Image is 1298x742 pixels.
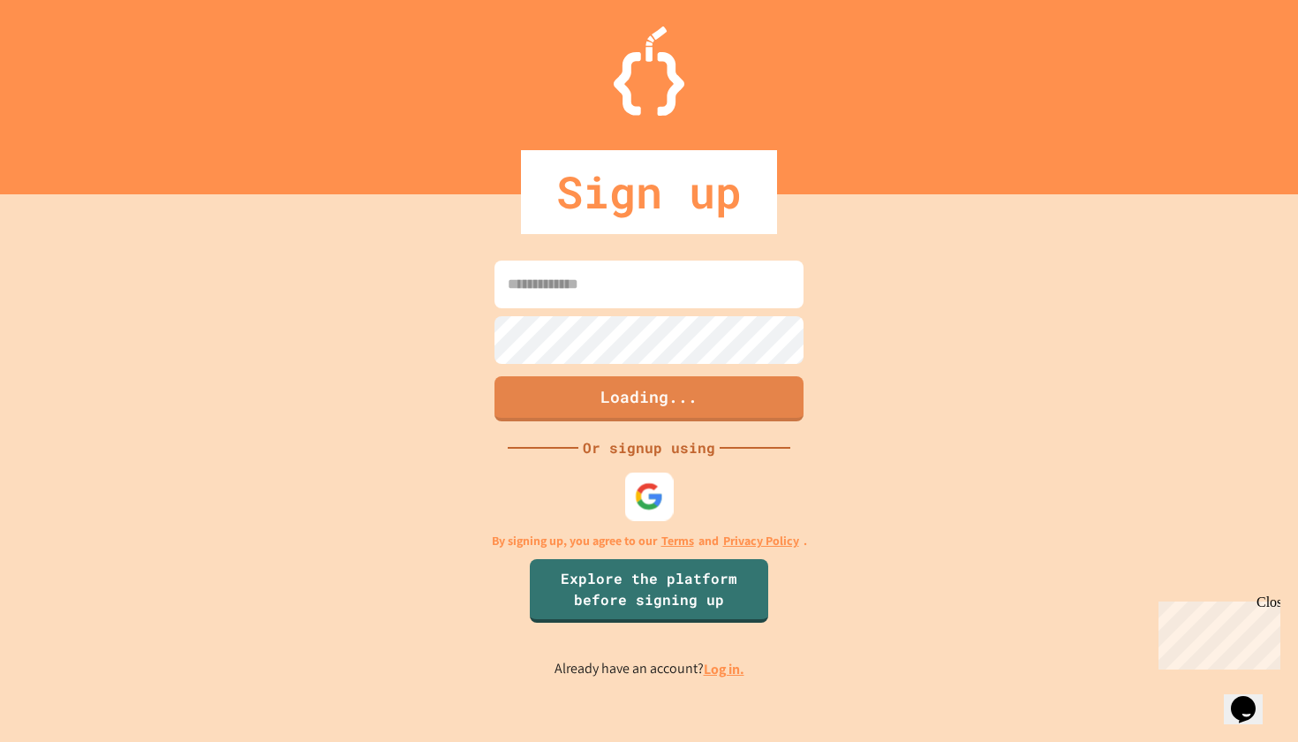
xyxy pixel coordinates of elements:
p: Already have an account? [555,658,744,680]
img: google-icon.svg [635,482,664,511]
a: Terms [661,532,694,550]
a: Log in. [704,660,744,678]
p: By signing up, you agree to our and . [492,532,807,550]
img: Logo.svg [614,26,684,116]
a: Privacy Policy [723,532,799,550]
iframe: chat widget [1151,594,1280,670]
div: Chat with us now!Close [7,7,122,112]
div: Or signup using [578,437,720,458]
div: Sign up [521,150,777,234]
a: Explore the platform before signing up [530,559,768,623]
button: Loading... [494,376,804,421]
iframe: chat widget [1224,671,1280,724]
